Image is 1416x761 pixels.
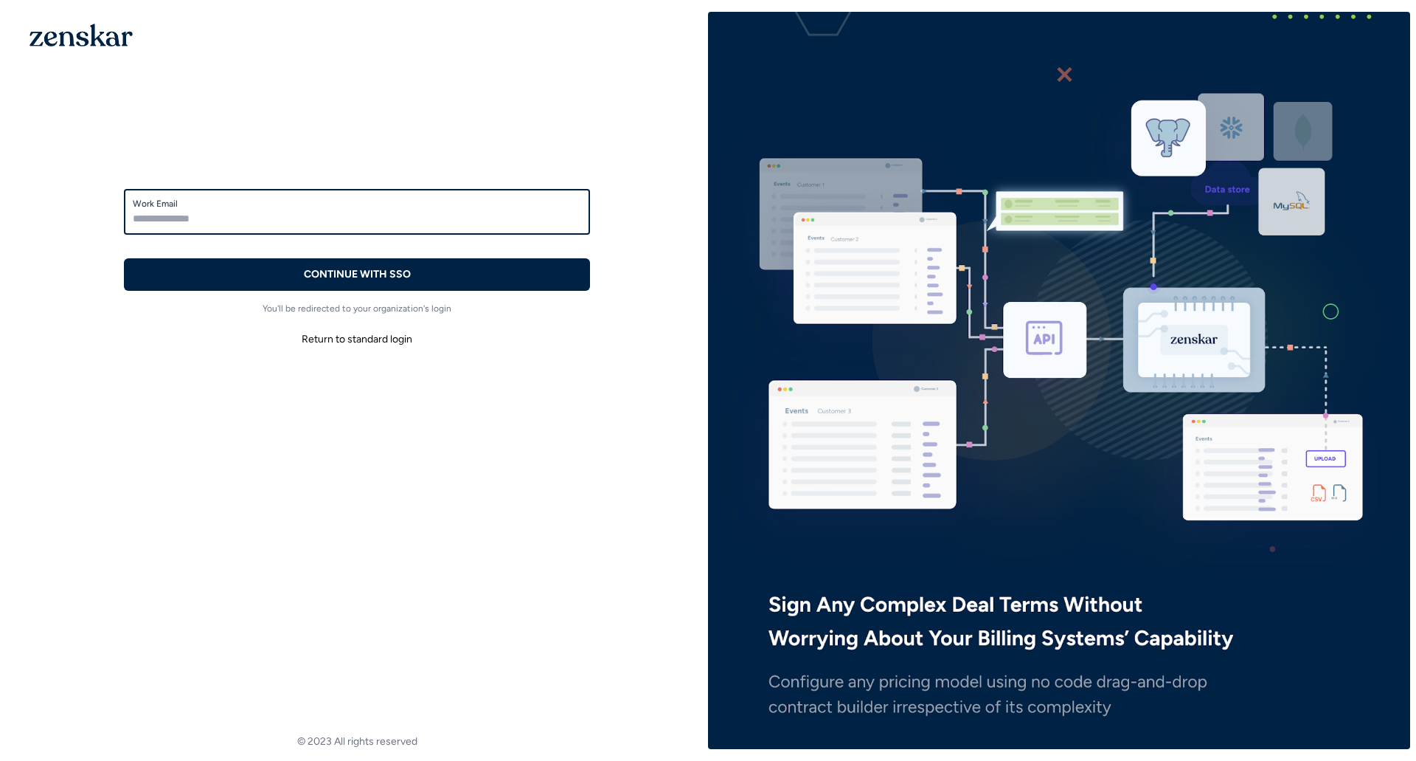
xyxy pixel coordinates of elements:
p: CONTINUE WITH SSO [304,267,411,282]
img: 1OGAJ2xQqyY4LXKgY66KYq0eOWRCkrZdAb3gUhuVAqdWPZE9SRJmCz+oDMSn4zDLXe31Ii730ItAGKgCKgCCgCikA4Av8PJUP... [29,24,133,47]
button: Return to standard login [124,326,590,353]
p: You'll be redirected to your organization's login [124,303,590,314]
button: CONTINUE WITH SSO [124,258,590,291]
footer: © 2023 All rights reserved [6,734,708,749]
label: Work Email [133,198,581,210]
